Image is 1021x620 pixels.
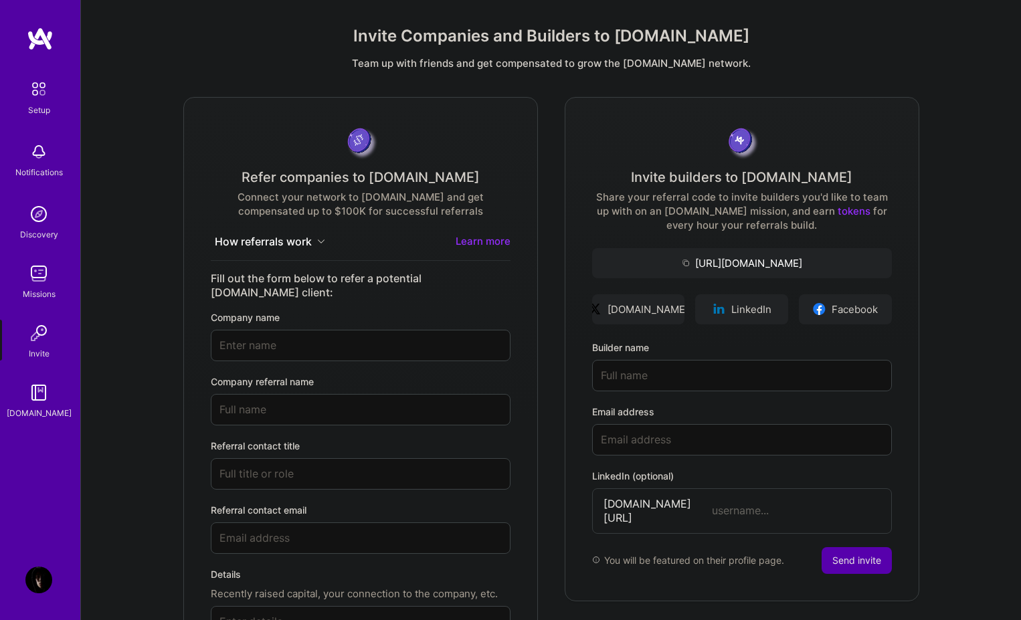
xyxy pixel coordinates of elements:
img: grayCoin [724,124,759,160]
div: Invite [29,346,50,360]
img: logo [27,27,54,51]
input: Enter name [211,330,510,361]
input: Email address [592,424,892,455]
label: Company name [211,310,510,324]
div: Missions [23,287,56,301]
div: Invite builders to [DOMAIN_NAME] [631,171,852,185]
span: [URL][DOMAIN_NAME] [592,256,892,270]
p: Recently raised capital, your connection to the company, etc. [211,587,510,601]
img: facebookLogo [812,302,826,316]
img: discovery [25,201,52,227]
button: Send invite [822,547,892,574]
button: [URL][DOMAIN_NAME] [592,248,892,278]
a: [DOMAIN_NAME] [592,294,685,324]
span: [DOMAIN_NAME][URL] [604,497,712,525]
span: [DOMAIN_NAME] [608,302,688,316]
a: tokens [838,205,870,217]
input: Full name [211,394,510,425]
div: Fill out the form below to refer a potential [DOMAIN_NAME] client: [211,272,510,300]
span: LinkedIn [731,302,771,316]
label: Company referral name [211,375,510,389]
div: Share your referral code to invite builders you'd like to team up with on an [DOMAIN_NAME] missio... [592,190,892,232]
div: Notifications [15,165,63,179]
div: [DOMAIN_NAME] [7,406,72,420]
label: Email address [592,405,892,419]
a: User Avatar [22,566,56,593]
input: Full title or role [211,458,510,490]
div: Connect your network to [DOMAIN_NAME] and get compensated up to $100K for successful referrals [211,190,510,218]
div: Discovery [20,227,58,241]
label: Referral contact email [211,503,510,517]
input: Full name [592,360,892,391]
img: guide book [25,379,52,406]
h1: Invite Companies and Builders to [DOMAIN_NAME] [92,27,1010,46]
p: Team up with friends and get compensated to grow the [DOMAIN_NAME] network. [92,56,1010,70]
img: setup [25,75,53,103]
img: User Avatar [25,566,52,593]
label: LinkedIn (optional) [592,469,892,483]
a: Facebook [799,294,892,324]
button: How referrals work [211,234,329,249]
img: Invite [25,320,52,346]
label: Builder name [592,340,892,354]
img: bell [25,138,52,165]
img: teamwork [25,260,52,287]
input: username... [712,504,880,518]
img: linkedinLogo [712,302,726,316]
label: Details [211,567,510,581]
img: purpleCoin [343,124,378,160]
span: Facebook [832,302,878,316]
input: Email address [211,522,510,554]
div: Refer companies to [DOMAIN_NAME] [242,171,480,185]
a: Learn more [456,234,510,249]
a: LinkedIn [695,294,788,324]
img: xLogo [588,302,602,316]
label: Referral contact title [211,439,510,453]
div: Setup [28,103,50,117]
div: You will be featured on their profile page. [592,547,784,574]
